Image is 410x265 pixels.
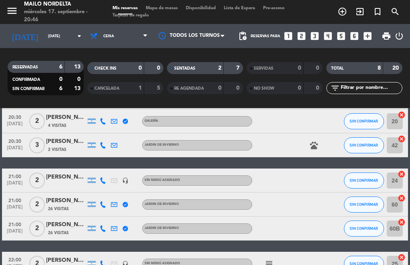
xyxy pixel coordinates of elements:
[145,143,179,147] span: JARDIN DE INVIERNO
[6,5,18,17] i: menu
[350,202,378,207] span: SIN CONFIRMAR
[145,179,180,182] span: Sin menú asignado
[46,137,86,146] div: [PERSON_NAME]
[46,196,86,205] div: [PERSON_NAME]
[5,112,25,121] span: 20:30
[236,65,241,71] strong: 7
[122,177,129,184] i: headset_mic
[182,6,220,10] span: Disponibilidad
[369,5,386,18] span: Reserva especial
[12,87,44,91] span: SIN CONFIRMAR
[373,7,382,16] i: turned_in_not
[48,230,69,236] span: 26 Visitas
[378,65,381,71] strong: 8
[74,31,84,41] i: arrow_drop_down
[29,113,45,129] span: 2
[122,225,129,232] i: verified
[29,173,45,189] span: 2
[122,201,129,208] i: verified
[338,7,347,16] i: add_circle_outline
[331,66,344,70] span: TOTAL
[48,147,66,153] span: 2 Visitas
[174,66,195,70] span: SENTADAS
[349,31,360,41] i: looks_6
[392,65,400,71] strong: 20
[139,65,142,71] strong: 0
[236,85,241,91] strong: 0
[238,31,247,41] span: pending_actions
[46,220,86,229] div: [PERSON_NAME]
[382,31,391,41] span: print
[109,13,153,18] span: Tarjetas de regalo
[46,256,86,265] div: [PERSON_NAME]
[350,226,378,231] span: SIN CONFIRMAR
[74,64,82,70] strong: 13
[157,85,162,91] strong: 5
[5,255,25,264] span: 22:00
[309,141,319,150] i: pets
[398,170,406,178] i: cancel
[5,181,25,190] span: [DATE]
[5,205,25,214] span: [DATE]
[323,31,333,41] i: looks_4
[6,28,44,44] i: [DATE]
[145,262,180,265] span: Sin menú asignado
[390,7,400,16] i: search
[74,86,82,91] strong: 13
[330,83,340,93] i: filter_list
[350,143,378,147] span: SIN CONFIRMAR
[355,7,365,16] i: exit_to_app
[218,65,221,71] strong: 2
[46,113,86,122] div: [PERSON_NAME]
[316,65,321,71] strong: 0
[398,111,406,119] i: cancel
[145,227,179,230] span: JARDIN DE INVIERNO
[24,8,96,24] div: miércoles 17. septiembre - 20:46
[398,135,406,143] i: cancel
[59,64,62,70] strong: 6
[29,137,45,153] span: 3
[251,34,280,38] span: Reservas para
[296,31,307,41] i: looks_two
[59,76,62,82] strong: 0
[334,5,351,18] span: RESERVAR MESA
[5,121,25,130] span: [DATE]
[94,66,117,70] span: CHECK INS
[157,65,162,71] strong: 0
[48,122,66,129] span: 4 Visitas
[336,31,346,41] i: looks_5
[94,86,119,90] span: CANCELADA
[398,194,406,202] i: cancel
[103,34,114,38] span: Cena
[59,86,62,91] strong: 6
[5,229,25,238] span: [DATE]
[174,86,204,90] span: RE AGENDADA
[12,78,40,82] span: CONFIRMADA
[254,66,273,70] span: SERVIDAS
[398,218,406,226] i: cancel
[29,221,45,237] span: 2
[351,5,369,18] span: WALK IN
[254,86,274,90] span: NO SHOW
[362,31,373,41] i: add_box
[310,31,320,41] i: looks_3
[350,178,378,183] span: SIN CONFIRMAR
[5,219,25,229] span: 21:00
[340,84,402,92] input: Filtrar por nombre...
[77,76,82,82] strong: 0
[220,6,259,10] span: Lista de Espera
[298,65,301,71] strong: 0
[283,31,293,41] i: looks_one
[5,136,25,145] span: 20:30
[48,206,69,212] span: 26 Visitas
[394,24,404,48] div: LOG OUT
[29,197,45,213] span: 2
[109,6,142,10] span: Mis reservas
[5,195,25,205] span: 21:00
[142,6,182,10] span: Mapa de mesas
[259,6,289,10] span: Pre-acceso
[386,5,404,18] span: BUSCAR
[398,253,406,261] i: cancel
[5,145,25,155] span: [DATE]
[298,85,301,91] strong: 0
